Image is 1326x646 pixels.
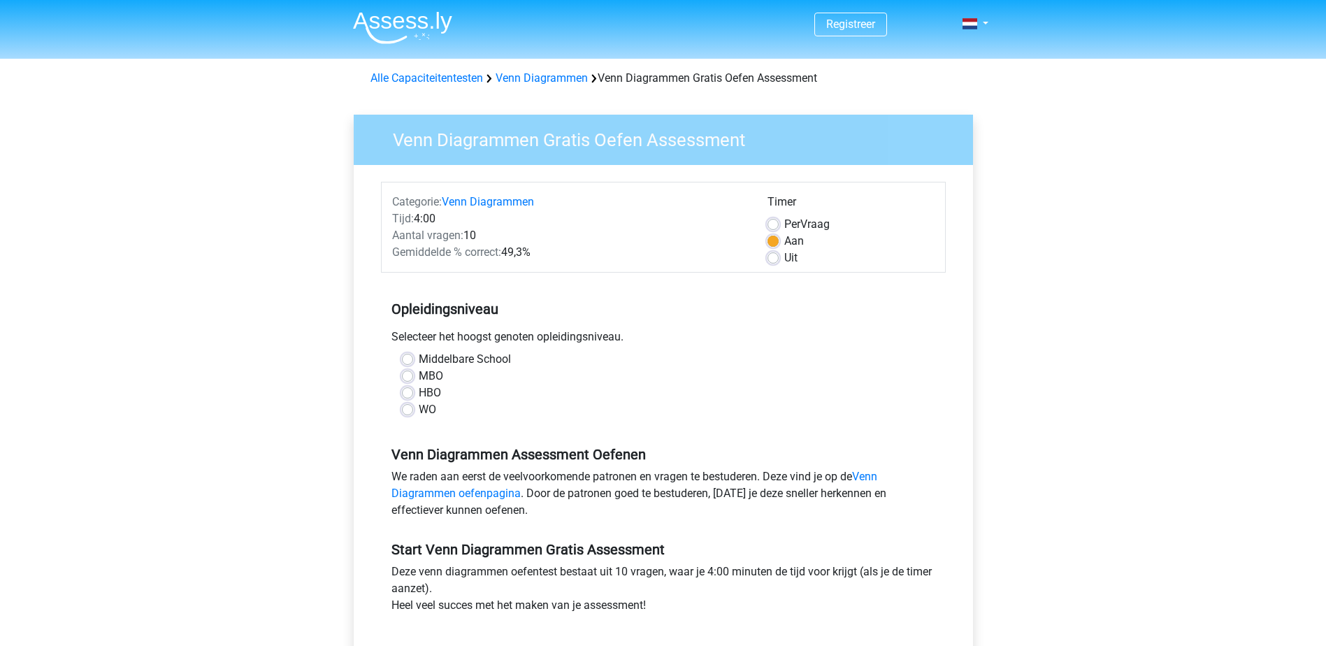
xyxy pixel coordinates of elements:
[370,71,483,85] a: Alle Capaciteitentesten
[381,564,946,619] div: Deze venn diagrammen oefentest bestaat uit 10 vragen, waar je 4:00 minuten de tijd voor krijgt (a...
[419,401,436,418] label: WO
[392,229,463,242] span: Aantal vragen:
[382,244,757,261] div: 49,3%
[784,216,830,233] label: Vraag
[381,468,946,524] div: We raden aan eerst de veelvoorkomende patronen en vragen te bestuderen. Deze vind je op de . Door...
[391,446,935,463] h5: Venn Diagrammen Assessment Oefenen
[392,195,442,208] span: Categorie:
[391,541,935,558] h5: Start Venn Diagrammen Gratis Assessment
[376,124,963,151] h3: Venn Diagrammen Gratis Oefen Assessment
[419,368,443,385] label: MBO
[442,195,534,208] a: Venn Diagrammen
[768,194,935,216] div: Timer
[382,227,757,244] div: 10
[496,71,588,85] a: Venn Diagrammen
[784,233,804,250] label: Aan
[353,11,452,44] img: Assessly
[381,329,946,351] div: Selecteer het hoogst genoten opleidingsniveau.
[419,385,441,401] label: HBO
[382,210,757,227] div: 4:00
[784,250,798,266] label: Uit
[365,70,962,87] div: Venn Diagrammen Gratis Oefen Assessment
[392,212,414,225] span: Tijd:
[826,17,875,31] a: Registreer
[419,351,511,368] label: Middelbare School
[392,245,501,259] span: Gemiddelde % correct:
[391,295,935,323] h5: Opleidingsniveau
[784,217,800,231] span: Per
